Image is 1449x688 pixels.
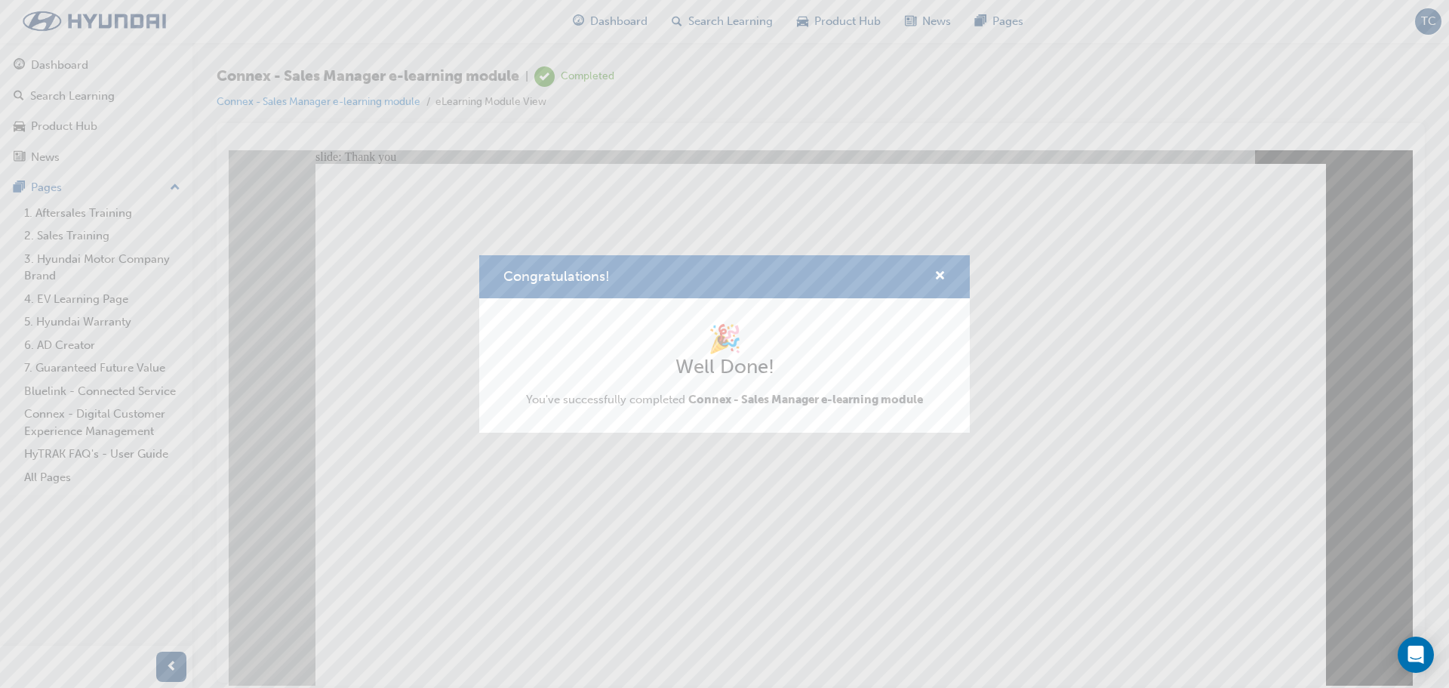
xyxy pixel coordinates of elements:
[688,393,923,406] span: Connex - Sales Manager e-learning module
[526,355,923,379] h2: Well Done!
[526,322,923,356] h1: 🎉
[526,393,923,406] span: You've successfully completed
[934,267,946,286] button: cross-icon
[934,270,946,284] span: cross-icon
[503,268,610,285] span: Congratulations!
[479,255,970,432] div: Congratulations!
[1398,637,1434,673] div: Open Intercom Messenger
